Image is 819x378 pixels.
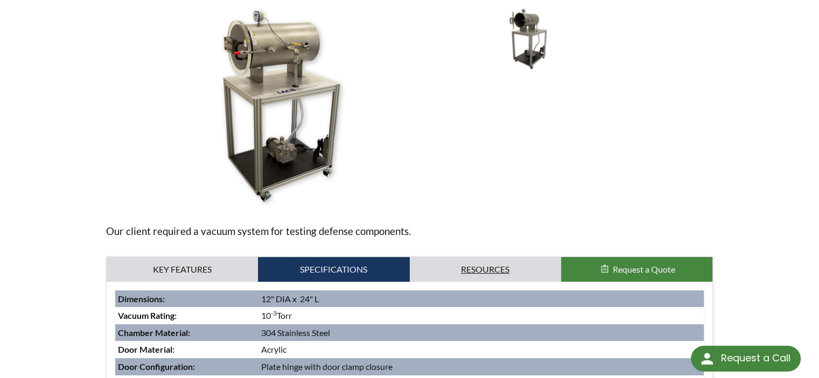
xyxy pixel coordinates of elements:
td: Acrylic [258,341,704,358]
span: Request a Quote [613,264,675,274]
td: 304 Stainless Steel [258,324,704,341]
strong: Chamber Material [118,327,188,338]
td: 12" DIA x 24" L [258,290,704,308]
img: Custom vacuum system with cart, angled view [106,6,462,206]
sup: -3 [271,309,277,317]
div: Request a Call [720,346,790,370]
td: 10 Torr [258,307,704,324]
td: : [115,324,258,341]
a: Specifications [258,257,409,282]
strong: Vacuum Rating [118,310,174,320]
td: : [115,290,258,308]
strong: Door Material [118,344,172,354]
td: : [115,358,258,375]
a: Resources [410,257,561,282]
a: Key Features [107,257,258,282]
p: Our client required a vacuum system for testing defense components. [106,223,713,239]
div: Request a Call [691,346,801,372]
td: : [115,307,258,324]
img: round button [698,350,716,367]
strong: Dimensions [118,294,163,304]
button: Request a Quote [561,257,712,282]
td: : [115,341,258,358]
strong: Door Configuration [118,361,193,372]
td: Plate hinge with door clamp closure [258,358,704,375]
img: Custom vacuum system with cart, open chamber door [470,6,586,72]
